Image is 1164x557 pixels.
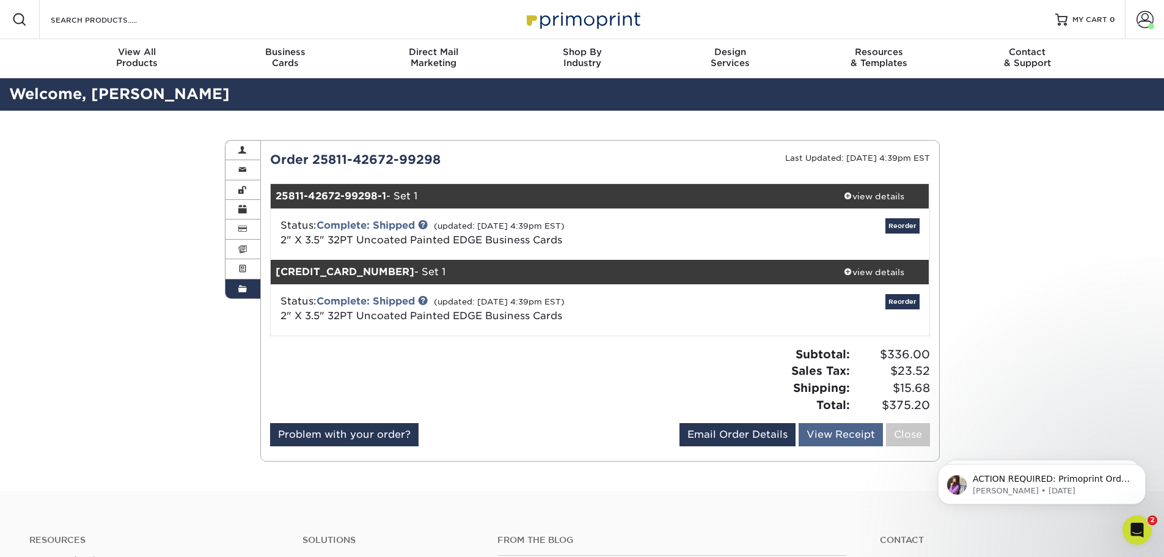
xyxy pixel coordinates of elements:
[271,260,819,284] div: - Set 1
[1122,515,1152,545] iframe: Intercom live chat
[854,363,930,380] span: $23.52
[885,294,920,309] a: Reorder
[211,46,359,68] div: Cards
[434,297,565,306] small: (updated: [DATE] 4:39pm EST)
[29,535,284,545] h4: Resources
[819,260,929,284] a: view details
[953,46,1102,57] span: Contact
[497,535,847,545] h4: From the Blog
[63,46,211,68] div: Products
[854,346,930,363] span: $336.00
[280,310,562,322] a: 2" X 3.5" 32PT Uncoated Painted EDGE Business Cards
[317,219,415,231] a: Complete: Shipped
[359,39,508,78] a: Direct MailMarketing
[317,295,415,307] a: Complete: Shipped
[785,153,930,163] small: Last Updated: [DATE] 4:39pm EST
[276,266,414,278] strong: [CREDIT_CARD_NUMBER]
[796,347,850,361] strong: Subtotal:
[211,46,359,57] span: Business
[880,535,1135,545] a: Contact
[819,184,929,208] a: view details
[656,39,805,78] a: DesignServices
[63,39,211,78] a: View AllProducts
[359,46,508,57] span: Direct Mail
[679,423,796,446] a: Email Order Details
[270,423,419,446] a: Problem with your order?
[521,6,643,32] img: Primoprint
[805,46,953,57] span: Resources
[261,150,600,169] div: Order 25811-42672-99298
[271,218,709,248] div: Status:
[799,423,883,446] a: View Receipt
[816,398,850,411] strong: Total:
[49,12,169,27] input: SEARCH PRODUCTS.....
[953,39,1102,78] a: Contact& Support
[508,46,656,57] span: Shop By
[805,46,953,68] div: & Templates
[271,184,819,208] div: - Set 1
[953,46,1102,68] div: & Support
[271,294,709,323] div: Status:
[434,221,565,231] small: (updated: [DATE] 4:39pm EST)
[805,39,953,78] a: Resources& Templates
[886,423,930,446] a: Close
[920,438,1164,524] iframe: Intercom notifications message
[1072,15,1107,25] span: MY CART
[854,397,930,414] span: $375.20
[656,46,805,57] span: Design
[819,266,929,278] div: view details
[885,218,920,234] a: Reorder
[508,46,656,68] div: Industry
[793,381,850,394] strong: Shipping:
[508,39,656,78] a: Shop ByIndustry
[280,234,562,246] a: 2" X 3.5" 32PT Uncoated Painted EDGE Business Cards
[656,46,805,68] div: Services
[854,380,930,397] span: $15.68
[302,535,479,545] h4: Solutions
[359,46,508,68] div: Marketing
[791,364,850,377] strong: Sales Tax:
[1110,15,1115,24] span: 0
[276,190,386,202] strong: 25811-42672-99298-1
[819,190,929,202] div: view details
[63,46,211,57] span: View All
[211,39,359,78] a: BusinessCards
[1148,515,1157,525] span: 2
